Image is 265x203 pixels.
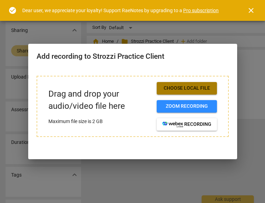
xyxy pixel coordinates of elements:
[162,103,211,110] span: Zoom recording
[157,100,217,113] button: Zoom recording
[48,88,151,112] p: Drag and drop your audio/video file here
[183,8,219,13] a: Pro subscription
[162,85,211,92] span: Choose local file
[243,2,259,19] button: Close
[8,6,17,15] span: check_circle
[157,82,217,95] button: Choose local file
[157,118,217,131] button: recording
[22,7,219,14] div: Dear user, we appreciate your loyalty! Support RaeNotes by upgrading to a
[48,118,151,125] p: Maximum file size is 2 GB
[37,52,229,61] h2: Add recording to Strozzi Practice Client
[247,6,255,15] span: close
[162,121,211,128] span: recording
